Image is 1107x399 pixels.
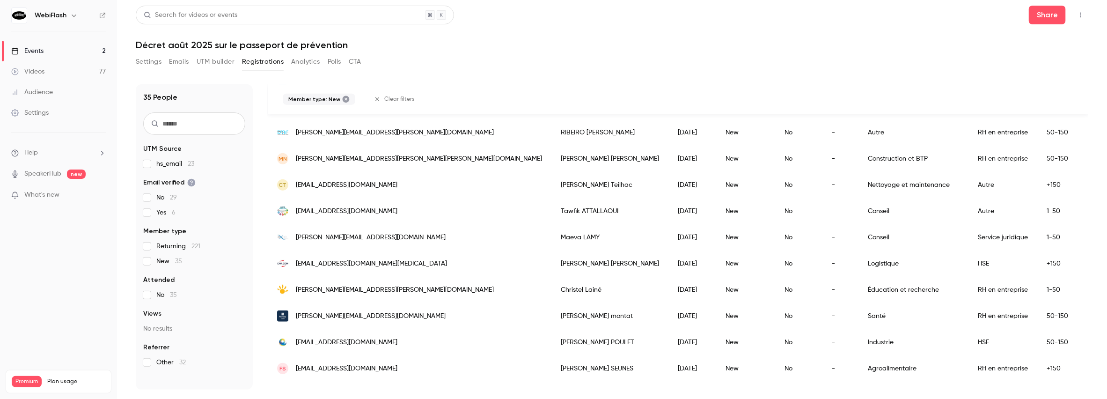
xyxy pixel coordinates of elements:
div: [PERSON_NAME] POULET [551,329,668,355]
div: RH en entreprise [968,277,1037,303]
span: Email verified [143,178,196,187]
span: Yes [156,208,176,217]
img: fondation-lamap.org [277,284,288,296]
span: [EMAIL_ADDRESS][DOMAIN_NAME] [296,207,397,216]
div: No [775,251,822,277]
div: Logistique [858,251,968,277]
div: No [775,355,822,382]
span: 221 [191,243,200,250]
div: Agroalimentaire [858,355,968,382]
div: Santé [858,303,968,329]
p: No results [143,324,245,333]
span: [PERSON_NAME][EMAIL_ADDRESS][PERSON_NAME][DOMAIN_NAME] [296,285,494,295]
div: No [775,329,822,355]
div: No [775,146,822,172]
section: facet-groups [143,144,245,367]
div: New [716,355,775,382]
span: [PERSON_NAME][EMAIL_ADDRESS][DOMAIN_NAME] [296,233,446,243]
div: - [822,277,858,303]
div: [DATE] [668,329,716,355]
div: Christel Lainé [551,277,668,303]
span: What's new [24,190,59,200]
div: [DATE] [668,119,716,146]
div: [DATE] [668,172,716,198]
span: Help [24,148,38,158]
span: hs_email [156,159,194,169]
button: Settings [136,54,161,69]
div: Autre [968,172,1037,198]
span: [EMAIL_ADDRESS][DOMAIN_NAME] [296,180,397,190]
span: Attended [143,275,175,285]
img: eurowatt.com [277,337,288,348]
button: Clear filters [370,92,420,107]
div: - [822,303,858,329]
span: UTM Source [143,144,182,154]
div: Industrie [858,329,968,355]
button: Share [1029,6,1066,24]
span: [PERSON_NAME][EMAIL_ADDRESS][PERSON_NAME][DOMAIN_NAME] [296,128,494,138]
h1: Décret août 2025 sur le passeport de prévention [136,39,1088,51]
div: - [822,329,858,355]
div: New [716,119,775,146]
div: RH en entreprise [968,119,1037,146]
div: [DATE] [668,355,716,382]
span: 29 [170,194,177,201]
span: New [156,257,182,266]
div: Service juridique [968,224,1037,251]
h6: WebiFlash [35,11,66,20]
span: [PERSON_NAME][EMAIL_ADDRESS][PERSON_NAME][PERSON_NAME][DOMAIN_NAME] [296,154,542,164]
button: Analytics [291,54,320,69]
div: New [716,277,775,303]
div: HSE [968,251,1037,277]
img: exae.fr [277,232,288,243]
div: Search for videos or events [144,10,237,20]
div: [DATE] [668,198,716,224]
span: Referrer [143,343,169,352]
div: RH en entreprise [968,355,1037,382]
div: Autre [968,198,1037,224]
div: New [716,198,775,224]
div: Conseil [858,224,968,251]
div: [DATE] [668,251,716,277]
div: Audience [11,88,53,97]
span: Plan usage [47,378,105,385]
span: Other [156,358,186,367]
div: [PERSON_NAME] montat [551,303,668,329]
iframe: Noticeable Trigger [95,191,106,199]
div: [DATE] [668,224,716,251]
div: [PERSON_NAME] [PERSON_NAME] [551,251,668,277]
span: Returning [156,242,200,251]
div: No [775,277,822,303]
div: New [716,303,775,329]
div: HSE [968,329,1037,355]
div: - [822,172,858,198]
div: [DATE] [668,146,716,172]
button: Emails [169,54,189,69]
span: Views [143,309,161,318]
span: 23 [188,161,194,167]
span: No [156,193,177,202]
div: No [775,119,822,146]
span: 35 [175,258,182,265]
div: Construction et BTP [858,146,968,172]
div: Settings [11,108,49,118]
span: [EMAIL_ADDRESS][DOMAIN_NAME][MEDICAL_DATA] [296,259,447,269]
div: - [822,146,858,172]
div: RH en entreprise [968,303,1037,329]
div: No [775,303,822,329]
div: Éducation et recherche [858,277,968,303]
div: - [822,251,858,277]
div: New [716,251,775,277]
div: [PERSON_NAME] Teilhac [551,172,668,198]
span: new [67,170,86,179]
div: - [822,224,858,251]
div: [DATE] [668,303,716,329]
button: Registrations [242,54,284,69]
div: New [716,172,775,198]
li: help-dropdown-opener [11,148,106,158]
img: isrpp-formation.com [277,206,288,217]
span: Premium [12,376,42,387]
span: Member type [143,227,186,236]
div: Videos [11,67,44,76]
a: SpeakerHub [24,169,61,179]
